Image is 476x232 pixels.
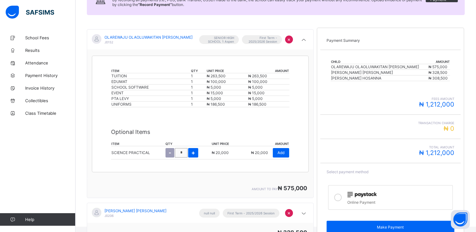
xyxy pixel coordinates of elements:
span: Results [25,48,76,53]
span: ₦ 186,500 [248,102,266,107]
span: First Term - 2025/2026 Session [227,211,275,215]
span: × [287,36,291,42]
span: amount to pay [252,187,278,191]
span: ₦ 100,000 [248,79,267,84]
span: ₦ 328,500 [428,70,447,75]
span: SENIOR HIGH SCHOOL 1 Aspen [204,36,234,43]
span: Transaction charge [327,121,454,125]
th: unit price [211,141,236,146]
td: 1 [191,79,206,85]
img: paystack.0b99254114f7d5403c0525f3550acd03.svg [347,192,377,197]
div: Online Payment [347,198,449,205]
span: OLAREWAJU OLAOLUWAKITAN [PERSON_NAME] [104,35,193,40]
span: Collectibles [25,98,76,103]
span: ₦ 20,000 [211,150,228,155]
i: arrow [300,37,308,43]
span: ₦ 5,000 [248,96,263,101]
img: safsims [6,6,54,19]
span: [PERSON_NAME] [PERSON_NAME] [104,208,166,213]
span: ₦ 5,000 [207,85,221,90]
span: ₦ 1,212,000 [419,101,454,108]
th: Amount [428,59,450,64]
span: ₦ 20,000 [251,150,268,155]
span: ₦ 0 [444,125,454,132]
span: ₦ 263,500 [248,74,267,78]
td: 1 [191,85,206,90]
span: ₦ 186,500 [207,102,225,107]
span: Attendance [25,60,76,65]
span: ₦ 5,000 [207,96,221,101]
th: qty [165,141,211,146]
span: ₦ 15,000 [248,91,265,95]
td: [PERSON_NAME] HOSANNA [331,75,428,81]
span: ₦ 308,500 [428,76,448,80]
td: [PERSON_NAME] [PERSON_NAME] [331,70,428,75]
span: J0206 [104,214,114,218]
span: Help [25,217,75,222]
span: Select payment method [327,169,368,174]
span: Invoice History [25,86,76,91]
span: ₦ 1,212,000 [419,149,454,157]
td: EDUMAT [111,79,191,85]
td: SCHOOL SOFTWARE [111,85,191,90]
td: PTA LEVY [111,96,191,102]
td: 1 [191,90,206,96]
span: ₦ 575,000 [428,64,447,69]
th: item [111,141,165,146]
span: ₦ 15,000 [207,91,223,95]
b: “Record Payment” [138,2,172,7]
p: SCIENCE PRACTICAL [111,150,150,155]
th: item [111,69,191,73]
th: amount [248,69,289,73]
p: Optional Items [111,129,289,135]
span: Total Amount [327,145,454,149]
button: Open asap [451,210,470,229]
span: fees amount [327,97,454,101]
td: TUITION [111,73,191,79]
td: 1 [191,102,206,107]
span: + [191,149,195,156]
span: ₦ 5,000 [248,85,263,90]
span: ₦ 263,500 [207,74,226,78]
th: amount [236,141,289,146]
span: × [287,210,291,216]
td: UNIFORMS [111,102,191,107]
td: EVENT [111,90,191,96]
span: J0152 [104,40,113,44]
i: arrow [300,210,308,217]
p: Payment Summary [327,38,454,43]
th: unit price [206,69,248,73]
td: 1 [191,96,206,102]
span: First Term - 2025/2026 Session [247,36,277,43]
span: Add [277,150,284,155]
div: [object Object] [87,29,314,198]
td: OLAREWAJU OLAOLUWAKITAN [PERSON_NAME] [331,64,428,70]
td: 1 [191,73,206,79]
span: Payment History [25,73,76,78]
span: null null [204,211,215,215]
span: ₦ 575,000 [278,185,307,191]
span: Class Timetable [25,111,76,116]
span: School Fees [25,35,76,40]
span: Make Payment [331,225,450,229]
span: ₦ 100,000 [207,79,226,84]
th: Child [331,59,428,64]
th: qty [191,69,206,73]
span: - [169,149,171,156]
